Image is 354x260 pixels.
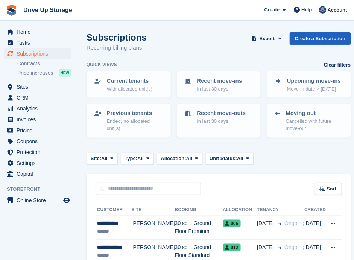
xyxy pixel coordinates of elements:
p: Recent move-ins [197,77,242,85]
p: Recent move-outs [197,109,246,118]
a: Price increases NEW [17,69,71,77]
span: Unit Status: [210,155,237,162]
a: Recent move-outs In last 30 days [178,104,260,129]
span: Help [302,6,312,14]
button: Site: All [87,153,118,165]
span: Price increases [17,70,53,77]
span: Settings [17,158,62,168]
a: Clear filters [324,61,351,69]
p: Moving out [286,109,344,118]
a: Contracts [17,60,71,67]
a: Recent move-ins In last 30 days [178,72,260,97]
td: 30 sq ft Ground Floor Premium [175,216,223,240]
p: Upcoming move-ins [287,77,341,85]
span: Tasks [17,38,62,48]
a: Preview store [62,196,71,205]
th: Tenancy [257,204,282,216]
button: Allocation: All [157,153,203,165]
span: All [186,155,193,162]
a: Current tenants With allocated unit(s) [87,72,170,97]
a: menu [4,136,71,147]
span: [DATE] [257,219,275,227]
span: Site: [91,155,101,162]
p: Recurring billing plans [87,44,147,52]
a: menu [4,147,71,157]
span: 012 [223,244,241,251]
span: Protection [17,147,62,157]
span: Coupons [17,136,62,147]
span: Account [328,6,347,14]
button: Type: All [121,153,154,165]
button: Export [251,32,284,45]
div: NEW [59,69,71,77]
span: All [137,155,144,162]
span: CRM [17,92,62,103]
span: All [237,155,243,162]
span: [DATE] [257,243,275,251]
p: Cancelled with future move-out [286,118,344,132]
h1: Subscriptions [87,32,147,42]
a: menu [4,114,71,125]
a: menu [4,158,71,168]
a: menu [4,195,71,206]
span: Type: [125,155,138,162]
td: [PERSON_NAME] [132,216,175,240]
p: Previous tenants [107,109,164,118]
img: stora-icon-8386f47178a22dfd0bd8f6a31ec36ba5ce8667c1dd55bd0f319d3a0aa187defe.svg [6,5,17,16]
a: Upcoming move-ins Move-in date > [DATE] [267,72,350,97]
span: Sites [17,82,62,92]
p: Current tenants [107,77,152,85]
span: Capital [17,169,62,179]
button: Unit Status: All [205,153,253,165]
span: Ongoing [285,220,305,226]
span: Allocation: [161,155,186,162]
p: In last 30 days [197,85,242,93]
p: Ended, no allocated unit(s) [107,118,164,132]
span: Pricing [17,125,62,136]
p: In last 30 days [197,118,246,125]
a: menu [4,38,71,48]
span: Online Store [17,195,62,206]
th: Created [305,204,326,216]
a: menu [4,82,71,92]
a: menu [4,48,71,59]
td: [DATE] [305,216,326,240]
span: Create [264,6,280,14]
a: menu [4,169,71,179]
a: Previous tenants Ended, no allocated unit(s) [87,104,170,137]
span: 005 [223,220,241,227]
a: Drive Up Storage [20,4,75,16]
p: Move-in date > [DATE] [287,85,341,93]
span: Home [17,27,62,37]
a: menu [4,103,71,114]
span: Ongoing [285,244,305,250]
span: Export [260,35,275,42]
span: Subscriptions [17,48,62,59]
th: Allocation [223,204,257,216]
a: Moving out Cancelled with future move-out [267,104,350,137]
th: Customer [96,204,132,216]
span: Analytics [17,103,62,114]
p: With allocated unit(s) [107,85,152,93]
a: menu [4,27,71,37]
span: Sort [327,185,337,193]
a: menu [4,92,71,103]
span: Storefront [7,186,75,193]
th: Booking [175,204,223,216]
a: menu [4,125,71,136]
th: Site [132,204,175,216]
h6: Quick views [87,61,117,68]
a: Create a Subscription [290,32,351,45]
span: All [101,155,108,162]
span: Invoices [17,114,62,125]
img: Andy [319,6,327,14]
